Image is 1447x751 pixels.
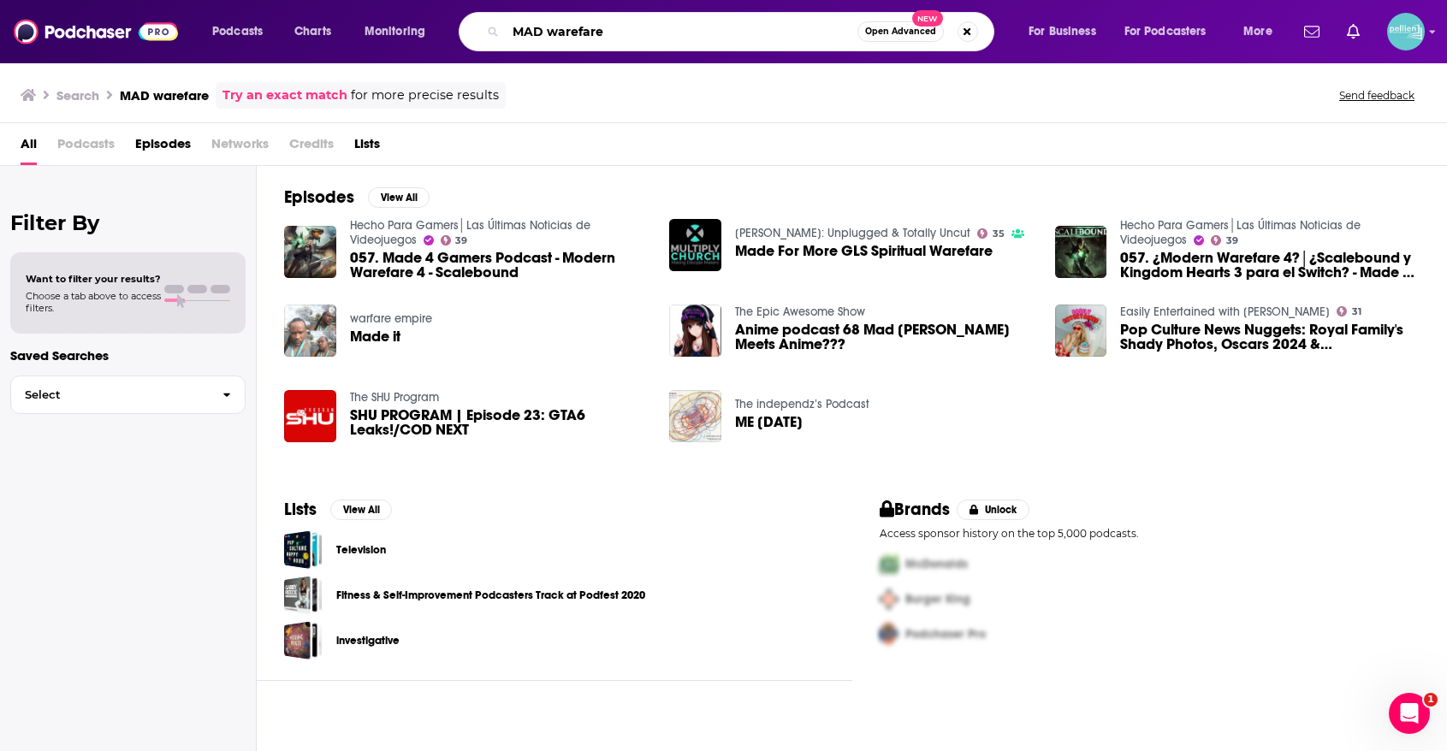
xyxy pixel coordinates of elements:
span: Charts [294,20,331,44]
a: Podchaser - Follow, Share and Rate Podcasts [14,15,178,48]
span: For Business [1029,20,1096,44]
a: Episodes [135,130,191,165]
span: 39 [455,237,467,245]
img: First Pro Logo [873,547,905,582]
img: Anime podcast 68 Mad Max Meets Anime??? [669,305,721,357]
img: SHU PROGRAM | Episode 23: GTA6 Leaks!/COD NEXT [284,390,336,442]
span: Burger King [905,592,970,606]
a: Television [336,541,386,559]
span: ME [DATE] [735,415,803,429]
a: Arroe Collins: Unplugged & Totally Uncut [735,226,970,240]
img: 057. Made 4 Gamers Podcast - Modern Warefare 4 - Scalebound [284,226,336,278]
a: Made For More GLS Spiritual Warefare [735,244,993,258]
h3: Search [56,87,99,103]
button: Open AdvancedNew [857,21,944,42]
a: Show notifications dropdown [1340,17,1367,46]
a: Easily Entertained with Maddy McClain [1120,305,1330,319]
span: 35 [993,230,1005,238]
a: Try an exact match [222,86,347,105]
button: open menu [1017,18,1118,45]
a: Hecho Para Gamers│Las Últimas Noticias de Videojuegos [1120,218,1361,247]
a: Hecho Para Gamers│Las Últimas Noticias de Videojuegos [350,218,590,247]
button: View All [330,500,392,520]
p: Saved Searches [10,347,246,364]
a: EpisodesView All [284,186,430,208]
span: Networks [211,130,269,165]
span: Anime podcast 68 Mad [PERSON_NAME] Meets Anime??? [735,322,1035,352]
span: Podcasts [57,130,115,165]
img: Pop Culture News Nuggets: Royal Family's Shady Photos, Oscars 2024 & Queer Eye Exposé [1055,305,1107,357]
span: 31 [1352,308,1361,316]
a: The Epic Awesome Show [735,305,865,319]
span: Pop Culture News Nuggets: Royal Family's Shady Photos, Oscars 2024 & [DEMOGRAPHIC_DATA] Eye Exposé [1120,322,1420,352]
span: New [912,10,943,27]
button: open menu [1113,18,1231,45]
button: Show profile menu [1387,13,1425,50]
button: open menu [200,18,285,45]
button: open menu [1231,18,1294,45]
a: SHU PROGRAM | Episode 23: GTA6 Leaks!/COD NEXT [350,408,649,437]
iframe: Intercom live chat [1389,693,1430,734]
a: Pop Culture News Nuggets: Royal Family's Shady Photos, Oscars 2024 & Queer Eye Exposé [1120,322,1420,352]
button: Select [10,375,246,414]
span: Open Advanced [865,27,936,36]
input: Search podcasts, credits, & more... [506,18,857,45]
a: 35 [977,228,1005,239]
a: Anime podcast 68 Mad Max Meets Anime??? [735,322,1035,352]
a: 31 [1337,306,1361,316]
h2: Lists [284,499,317,520]
h2: Episodes [284,186,354,208]
h2: Brands [880,499,951,520]
a: warfare empire [350,311,432,326]
a: Made For More GLS Spiritual Warefare [669,219,721,271]
a: 39 [441,235,468,245]
a: Made it [350,329,400,344]
span: 39 [1226,237,1238,245]
span: All [21,130,37,165]
a: Lists [354,130,380,165]
img: 057. ¿Modern Warefare 4?│¿Scalebound y Kingdom Hearts 3 para el Switch? - Made 4 Gamers Podcast [1055,226,1107,278]
img: User Profile [1387,13,1425,50]
button: Send feedback [1334,88,1420,103]
span: Choose a tab above to access filters. [26,290,161,314]
a: ME 8-6-2019 [735,415,803,429]
span: 1 [1424,693,1438,707]
a: 057. Made 4 Gamers Podcast - Modern Warefare 4 - Scalebound [350,251,649,280]
span: Fitness & Self-Improvement Podcasters Track at Podfest 2020 [284,576,323,614]
span: McDonalds [905,557,968,571]
a: 39 [1211,235,1238,245]
img: Second Pro Logo [873,582,905,617]
span: Logged in as JessicaPellien [1387,13,1425,50]
button: Unlock [957,500,1029,520]
a: investigative [284,621,323,659]
a: ListsView All [284,499,392,520]
a: investigative [336,631,400,650]
img: Made it [284,305,336,357]
a: The SHU Program [350,390,439,405]
span: for more precise results [351,86,499,105]
a: Charts [283,18,341,45]
img: ME 8-6-2019 [669,390,721,442]
a: 057. ¿Modern Warefare 4?│¿Scalebound y Kingdom Hearts 3 para el Switch? - Made 4 Gamers Podcast [1120,251,1420,280]
span: Credits [289,130,334,165]
a: Television [284,530,323,569]
span: For Podcasters [1124,20,1207,44]
span: Want to filter your results? [26,273,161,285]
button: View All [368,187,430,208]
a: The independz’s Podcast [735,397,869,411]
